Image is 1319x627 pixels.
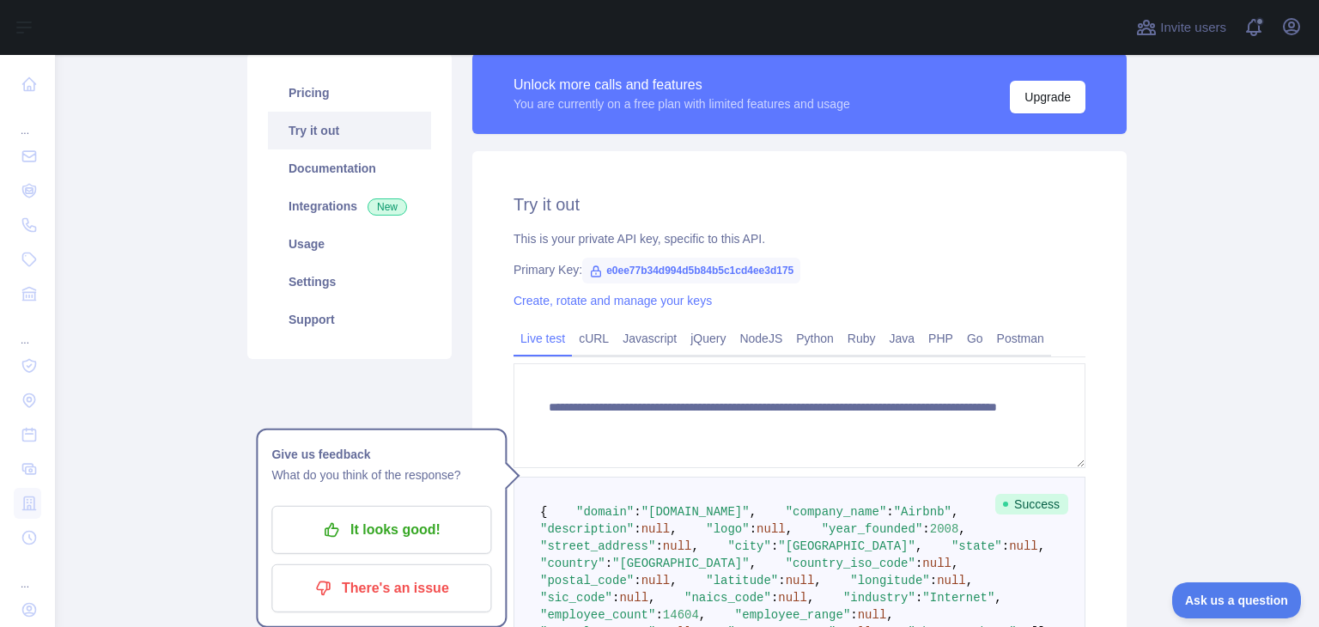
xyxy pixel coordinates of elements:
span: "logo" [706,522,749,536]
p: What do you think of the response? [271,465,491,485]
a: Ruby [841,325,883,352]
span: , [699,608,706,622]
div: ... [14,103,41,137]
span: : [634,505,641,519]
span: : [915,591,922,605]
span: "country_iso_code" [786,557,915,570]
span: "year_founded" [822,522,923,536]
div: This is your private API key, specific to this API. [514,230,1085,247]
span: null [641,574,671,587]
a: PHP [921,325,960,352]
div: Primary Key: [514,261,1085,278]
span: , [814,574,821,587]
span: "employee_count" [540,608,655,622]
div: ... [14,313,41,347]
div: ... [14,557,41,591]
span: "longitude" [850,574,929,587]
iframe: Toggle Customer Support [1172,582,1302,618]
span: , [886,608,893,622]
span: e0ee77b34d994d5b84b5c1cd4ee3d175 [582,258,800,283]
span: "country" [540,557,605,570]
span: Invite users [1160,18,1226,38]
span: 2008 [930,522,959,536]
button: Invite users [1133,14,1230,41]
span: { [540,505,547,519]
span: "state" [951,539,1002,553]
span: , [670,522,677,536]
a: Live test [514,325,572,352]
span: "company_name" [786,505,887,519]
a: Settings [268,263,431,301]
span: null [663,539,692,553]
span: "Airbnb" [894,505,951,519]
span: "[DOMAIN_NAME]" [641,505,750,519]
a: Support [268,301,431,338]
span: : [930,574,937,587]
span: "latitude" [706,574,778,587]
button: There's an issue [271,564,491,612]
span: , [691,539,698,553]
span: , [670,574,677,587]
span: "industry" [843,591,915,605]
span: , [951,557,958,570]
span: : [634,574,641,587]
span: null [641,522,671,536]
span: "sic_code" [540,591,612,605]
span: "street_address" [540,539,655,553]
span: null [619,591,648,605]
span: null [1009,539,1038,553]
span: : [771,591,778,605]
p: It looks good! [284,515,478,545]
span: : [915,557,922,570]
span: "postal_code" [540,574,634,587]
span: "naics_code" [684,591,771,605]
span: : [1002,539,1009,553]
button: Upgrade [1010,81,1085,113]
h1: Give us feedback [271,444,491,465]
span: "Internet" [922,591,994,605]
span: : [922,522,929,536]
span: 14604 [663,608,699,622]
span: "domain" [576,505,634,519]
span: , [750,557,757,570]
div: You are currently on a free plan with limited features and usage [514,95,850,113]
a: Postman [990,325,1051,352]
button: It looks good! [271,506,491,554]
span: New [368,198,407,216]
a: Try it out [268,112,431,149]
span: , [915,539,922,553]
span: : [612,591,619,605]
h2: Try it out [514,192,1085,216]
a: NodeJS [732,325,789,352]
span: , [951,505,958,519]
span: null [858,608,887,622]
span: : [778,574,785,587]
span: null [757,522,786,536]
span: , [994,591,1001,605]
span: , [648,591,655,605]
a: Pricing [268,74,431,112]
span: null [786,574,815,587]
a: Documentation [268,149,431,187]
span: "description" [540,522,634,536]
span: , [1038,539,1045,553]
span: null [922,557,951,570]
span: : [886,505,893,519]
span: "[GEOGRAPHIC_DATA]" [778,539,915,553]
span: : [750,522,757,536]
a: Java [883,325,922,352]
a: Go [960,325,990,352]
a: Integrations New [268,187,431,225]
span: : [655,539,662,553]
a: Javascript [616,325,684,352]
span: , [958,522,965,536]
div: Unlock more calls and features [514,75,850,95]
span: , [807,591,814,605]
span: : [655,608,662,622]
span: : [850,608,857,622]
span: Success [995,494,1068,514]
span: "city" [727,539,770,553]
a: Usage [268,225,431,263]
span: : [634,522,641,536]
a: cURL [572,325,616,352]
